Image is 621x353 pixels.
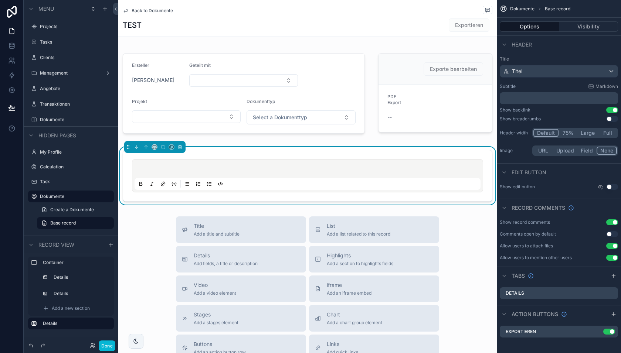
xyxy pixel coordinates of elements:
[500,65,618,78] button: Titel
[512,272,525,280] span: Tabs
[40,101,112,107] label: Transaktionen
[176,275,306,302] button: VideoAdd a video element
[43,321,108,326] label: Details
[559,129,577,137] button: 75%
[327,261,393,267] span: Add a section to highlights fields
[123,20,142,30] h1: TEST
[54,291,109,297] label: Details
[194,252,258,259] span: Details
[176,246,306,273] button: DetailsAdd fields, a title or description
[533,147,553,155] button: URL
[40,193,109,199] label: Dokumente
[500,83,516,89] label: Subtitle
[194,222,240,230] span: Title
[500,92,618,104] div: scrollable content
[500,255,572,261] div: Allow users to mention other users
[40,86,112,92] label: Angebote
[327,311,382,318] span: Chart
[194,261,258,267] span: Add fields, a title or description
[327,222,390,230] span: List
[40,70,102,76] label: Management
[559,21,618,32] button: Visibility
[194,231,240,237] span: Add a title and subtitle
[24,253,118,337] div: scrollable content
[50,207,94,213] span: Create a Dokumente
[40,39,112,45] label: Tasks
[500,56,618,62] label: Title
[577,129,598,137] button: Large
[500,219,550,225] div: Show record comments
[510,6,535,12] span: Dokumente
[309,216,439,243] button: ListAdd a list related to this record
[512,169,546,176] span: Edit button
[577,147,597,155] button: Field
[500,21,559,32] button: Options
[38,132,76,139] span: Hidden pages
[327,340,358,348] span: Links
[176,305,306,332] button: StagesAdd a stages element
[327,320,382,326] span: Add a chart group element
[512,311,558,318] span: Action buttons
[553,147,577,155] button: Upload
[512,204,565,212] span: Record comments
[533,129,559,137] button: Default
[38,241,74,249] span: Record view
[598,129,617,137] button: Full
[40,179,112,185] label: Task
[37,217,114,229] a: Base record
[194,290,236,296] span: Add a video element
[327,231,390,237] span: Add a list related to this record
[132,8,173,14] span: Back to Dokumente
[588,83,618,89] a: Markdown
[309,246,439,273] button: HighlightsAdd a section to highlights fields
[500,130,529,136] label: Header width
[38,5,54,13] span: Menu
[40,55,112,61] label: Clients
[37,204,114,216] a: Create a Dokumente
[545,6,570,12] span: Base record
[500,116,541,122] div: Show breadcrumbs
[123,8,173,14] a: Back to Dokumente
[194,320,238,326] span: Add a stages element
[52,305,90,311] span: Add a new section
[506,329,536,335] label: Exportieren
[176,216,306,243] button: TitleAdd a title and subtitle
[40,24,112,30] label: Projects
[50,220,76,226] span: Base record
[500,107,530,113] div: Show backlink
[309,305,439,332] button: ChartAdd a chart group element
[327,281,371,289] span: iframe
[597,147,617,155] button: None
[309,275,439,302] button: iframeAdd an iframe embed
[43,260,111,265] label: Container
[99,340,115,351] button: Done
[595,83,618,89] span: Markdown
[327,252,393,259] span: Highlights
[500,231,556,237] div: Comments open by default
[512,41,532,48] span: Header
[194,281,236,289] span: Video
[506,290,524,296] label: Details
[512,68,522,75] span: Titel
[40,117,112,123] label: Dokumente
[500,184,535,190] label: Show edit button
[500,243,553,249] div: Allow users to attach files
[500,148,529,154] label: Image
[194,311,238,318] span: Stages
[54,274,109,280] label: Details
[194,340,246,348] span: Buttons
[40,164,112,170] label: Calculation
[327,290,371,296] span: Add an iframe embed
[40,149,112,155] label: My Profile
